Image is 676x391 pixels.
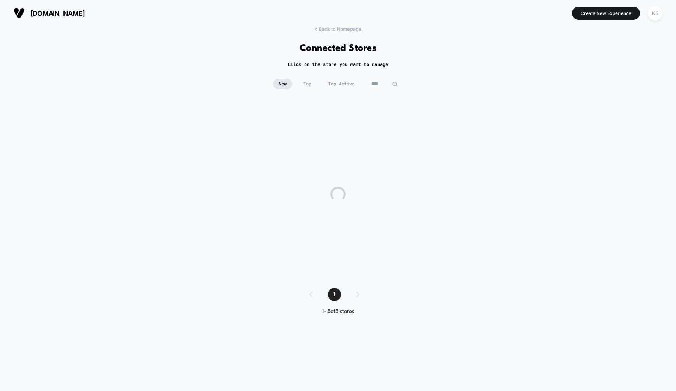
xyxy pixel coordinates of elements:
[298,79,317,89] span: Top
[646,6,665,21] button: KS
[30,9,85,17] span: [DOMAIN_NAME]
[273,79,292,89] span: New
[14,7,25,19] img: Visually logo
[648,6,662,21] div: KS
[392,81,398,87] img: edit
[300,43,377,54] h1: Connected Stores
[11,7,87,19] button: [DOMAIN_NAME]
[572,7,640,20] button: Create New Experience
[288,61,388,67] h2: Click on the store you want to manage
[323,79,360,89] span: Top Active
[314,26,361,32] span: < Back to Homepage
